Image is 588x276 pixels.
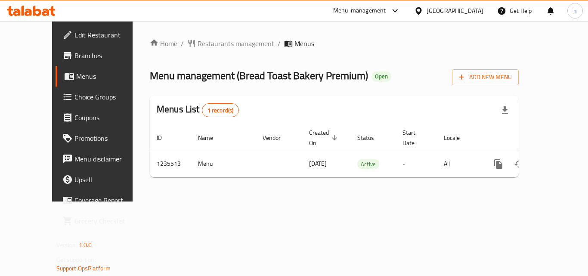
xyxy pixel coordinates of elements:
[202,103,239,117] div: Total records count
[76,71,143,81] span: Menus
[495,100,515,121] div: Export file
[181,38,184,49] li: /
[150,125,578,177] table: enhanced table
[294,38,314,49] span: Menus
[74,92,143,102] span: Choice Groups
[573,6,577,16] span: h
[56,45,150,66] a: Branches
[198,133,224,143] span: Name
[488,154,509,174] button: more
[56,254,96,265] span: Get support on:
[278,38,281,49] li: /
[444,133,471,143] span: Locale
[74,154,143,164] span: Menu disclaimer
[357,133,385,143] span: Status
[191,151,256,177] td: Menu
[56,107,150,128] a: Coupons
[56,87,150,107] a: Choice Groups
[452,69,519,85] button: Add New Menu
[371,73,391,80] span: Open
[309,158,327,169] span: [DATE]
[56,149,150,169] a: Menu disclaimer
[56,263,111,274] a: Support.OpsPlatform
[79,239,92,251] span: 1.0.0
[56,66,150,87] a: Menus
[56,25,150,45] a: Edit Restaurant
[56,128,150,149] a: Promotions
[402,127,427,148] span: Start Date
[157,103,239,117] h2: Menus List
[74,133,143,143] span: Promotions
[459,72,512,83] span: Add New Menu
[74,195,143,205] span: Coverage Report
[74,30,143,40] span: Edit Restaurant
[56,239,77,251] span: Version:
[481,125,578,151] th: Actions
[509,154,529,174] button: Change Status
[150,151,191,177] td: 1235513
[198,38,274,49] span: Restaurants management
[263,133,292,143] span: Vendor
[74,216,143,226] span: Grocery Checklist
[150,66,368,85] span: Menu management ( Bread Toast Bakery Premium )
[74,174,143,185] span: Upsell
[357,159,379,169] span: Active
[202,106,239,115] span: 1 record(s)
[74,112,143,123] span: Coupons
[371,71,391,82] div: Open
[437,151,481,177] td: All
[74,50,143,61] span: Branches
[56,190,150,211] a: Coverage Report
[150,38,519,49] nav: breadcrumb
[56,211,150,231] a: Grocery Checklist
[309,127,340,148] span: Created On
[150,38,177,49] a: Home
[396,151,437,177] td: -
[157,133,173,143] span: ID
[187,38,274,49] a: Restaurants management
[333,6,386,16] div: Menu-management
[427,6,483,16] div: [GEOGRAPHIC_DATA]
[56,169,150,190] a: Upsell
